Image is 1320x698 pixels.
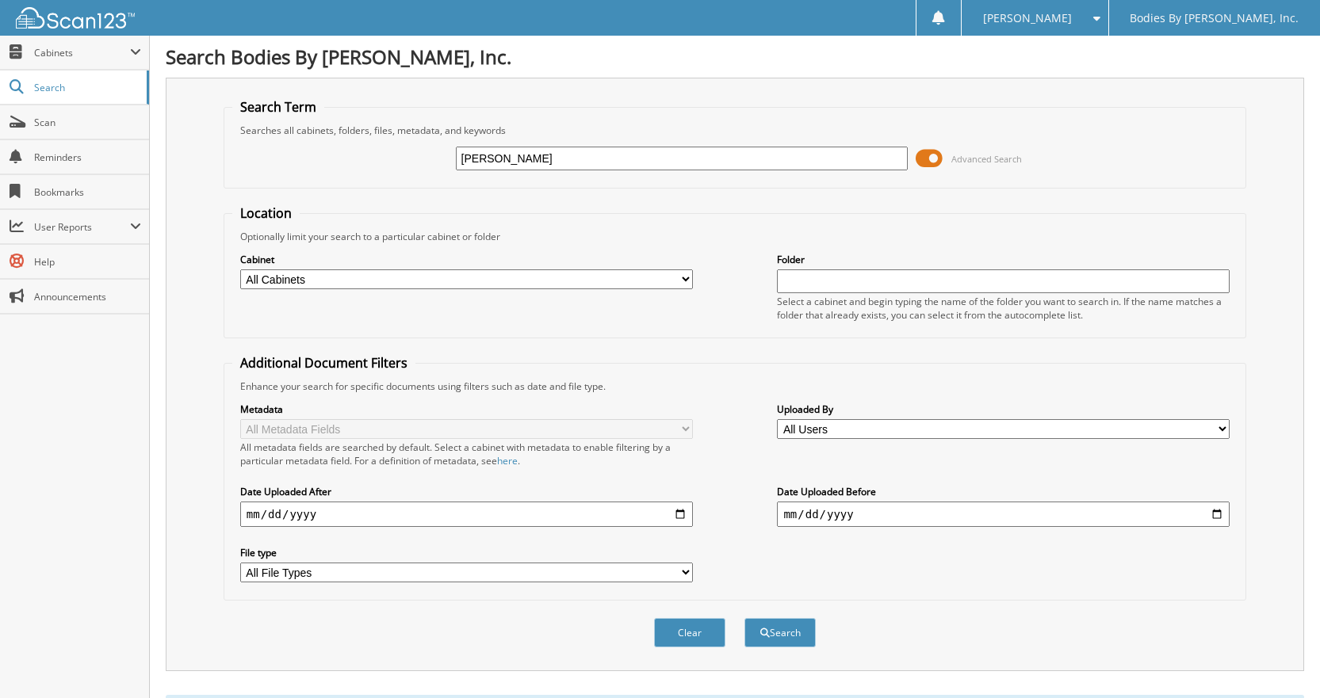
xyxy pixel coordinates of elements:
input: end [777,502,1230,527]
label: Cabinet [240,253,693,266]
div: All metadata fields are searched by default. Select a cabinet with metadata to enable filtering b... [240,441,693,467]
label: Folder [777,253,1230,266]
span: Bookmarks [34,185,141,199]
span: Cabinets [34,46,130,59]
div: Enhance your search for specific documents using filters such as date and file type. [232,380,1238,393]
label: File type [240,546,693,559]
span: Bodies By [PERSON_NAME], Inc. [1130,13,1299,23]
span: Scan [34,116,141,129]
span: User Reports [34,220,130,234]
label: Date Uploaded After [240,485,693,498]
label: Uploaded By [777,402,1230,416]
span: Announcements [34,290,141,303]
span: Reminders [34,151,141,164]
span: [PERSON_NAME] [983,13,1072,23]
button: Search [744,618,816,647]
div: Optionally limit your search to a particular cabinet or folder [232,230,1238,243]
label: Date Uploaded Before [777,485,1230,498]
div: Searches all cabinets, folders, files, metadata, and keywords [232,124,1238,137]
div: Select a cabinet and begin typing the name of the folder you want to search in. If the name match... [777,295,1230,322]
legend: Additional Document Filters [232,354,415,372]
iframe: Chat Widget [1241,622,1320,698]
span: Help [34,255,141,269]
legend: Location [232,204,300,222]
span: Advanced Search [951,153,1022,165]
a: here [497,454,518,467]
h1: Search Bodies By [PERSON_NAME], Inc. [166,44,1304,70]
span: Search [34,81,139,94]
button: Clear [654,618,725,647]
img: scan123-logo-white.svg [16,7,135,29]
input: start [240,502,693,527]
label: Metadata [240,402,693,416]
legend: Search Term [232,98,324,116]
